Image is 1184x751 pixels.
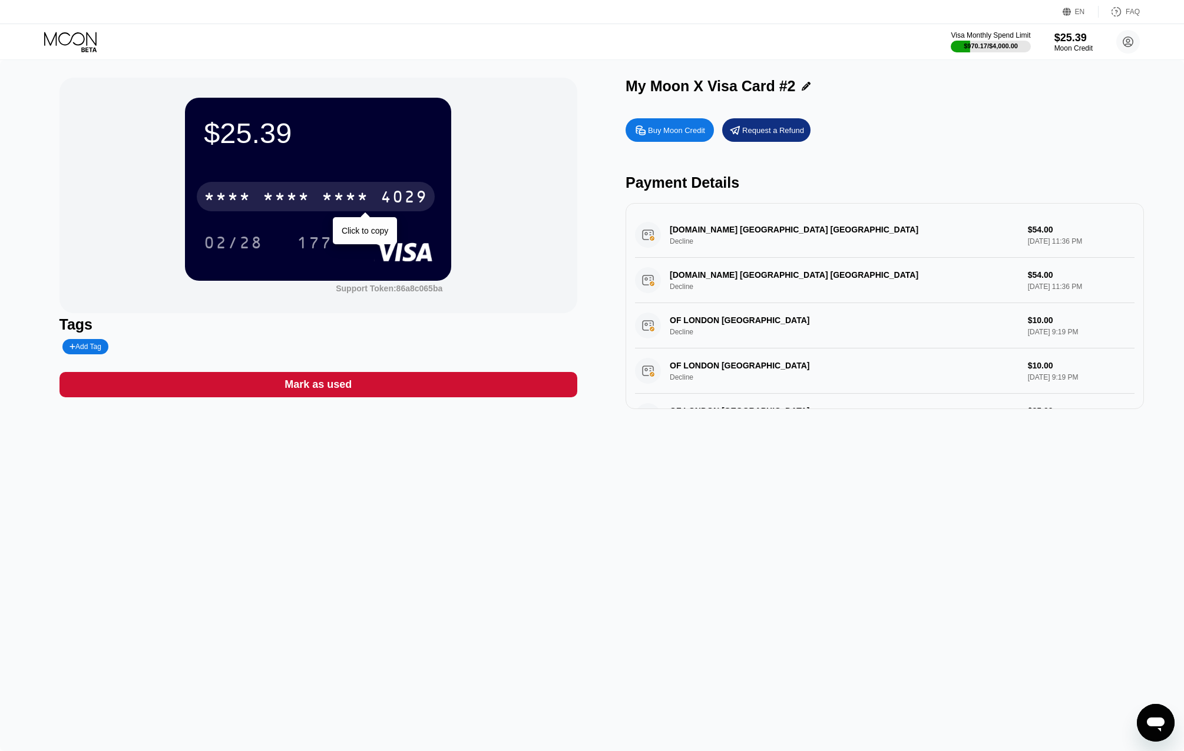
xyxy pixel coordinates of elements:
div: FAQ [1099,6,1140,18]
div: 02/28 [204,235,263,254]
div: Mark as used [285,378,352,391]
div: EN [1075,8,1085,16]
div: Visa Monthly Spend Limit [951,31,1030,39]
div: Click to copy [342,226,388,235]
div: FAQ [1126,8,1140,16]
div: EN [1063,6,1099,18]
div: Add Tag [62,339,108,354]
div: $25.39 [204,117,432,149]
div: Add Tag [70,343,101,351]
div: Visa Monthly Spend Limit$970.17/$4,000.00 [951,31,1030,52]
div: $25.39Moon Credit [1054,32,1093,52]
div: Moon Credit [1054,44,1093,52]
div: Support Token:86a8c065ba [336,284,442,293]
div: $970.17 / $4,000.00 [964,42,1018,49]
div: 02/28 [195,228,272,257]
div: Request a Refund [742,125,804,135]
div: Support Token: 86a8c065ba [336,284,442,293]
div: Request a Refund [722,118,811,142]
div: Mark as used [59,372,578,397]
div: 177 [297,235,332,254]
div: $25.39 [1054,32,1093,44]
div: Buy Moon Credit [626,118,714,142]
div: Tags [59,316,578,333]
div: Payment Details [626,174,1144,191]
div: 177 [288,228,341,257]
div: Buy Moon Credit [648,125,705,135]
iframe: Button to launch messaging window [1137,704,1175,742]
div: My Moon X Visa Card #2 [626,78,796,95]
div: 4029 [381,189,428,208]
